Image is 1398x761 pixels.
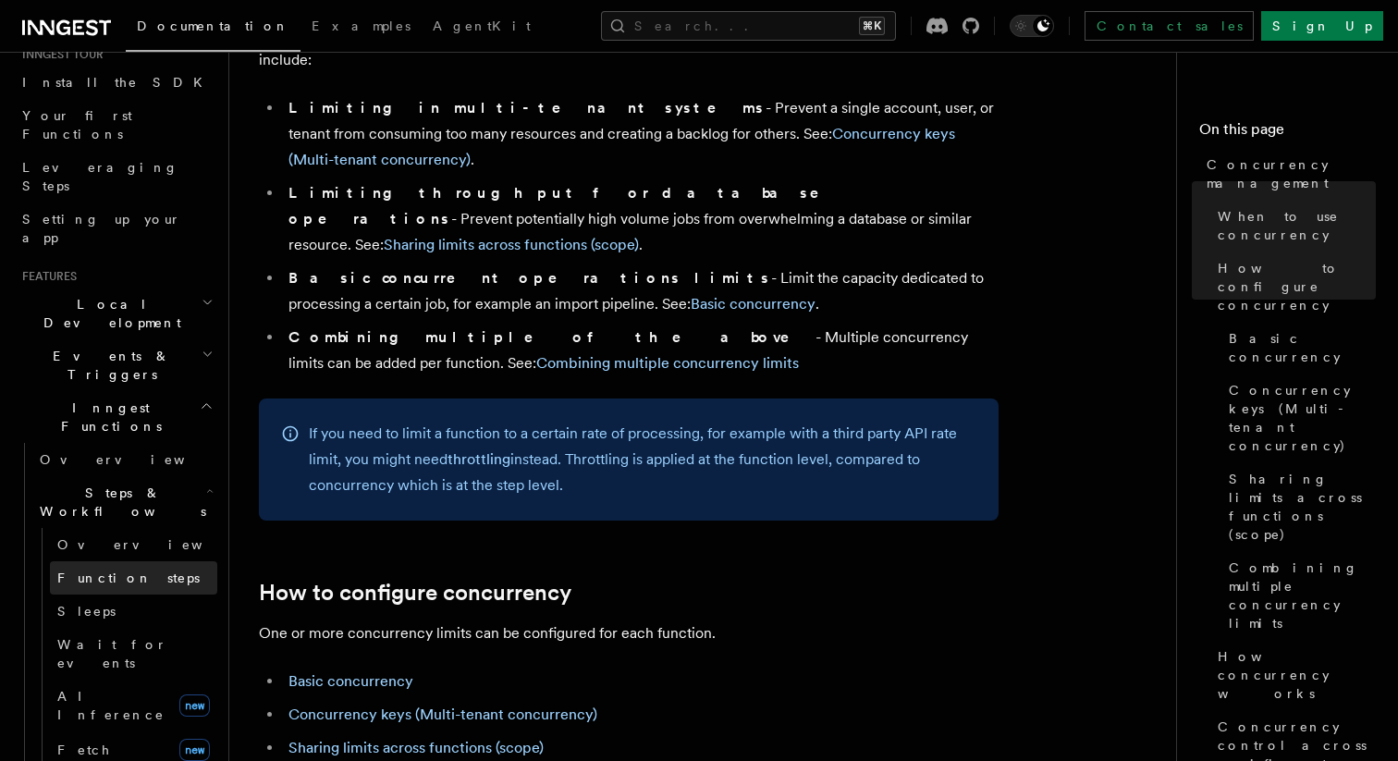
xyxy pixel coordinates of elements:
kbd: ⌘K [859,17,885,35]
a: Combining multiple concurrency limits [536,354,799,372]
span: Sleeps [57,604,116,619]
a: Sleeps [50,595,217,628]
a: Leveraging Steps [15,151,217,203]
a: Concurrency keys (Multi-tenant concurrency) [288,706,597,723]
strong: Combining multiple of the above [288,328,815,346]
a: Function steps [50,561,217,595]
span: Sharing limits across functions (scope) [1229,470,1376,544]
span: Local Development [15,295,202,332]
a: Basic concurrency [288,672,413,690]
a: How to configure concurrency [1210,252,1376,322]
a: Concurrency keys (Multi-tenant concurrency) [1221,374,1376,462]
a: Setting up your app [15,203,217,254]
button: Events & Triggers [15,339,217,391]
button: Inngest Functions [15,391,217,443]
a: How to configure concurrency [259,580,571,606]
span: new [179,739,210,761]
a: Sharing limits across functions (scope) [288,739,544,756]
strong: Limiting throughput for database operations [288,184,845,227]
span: Overview [57,537,248,552]
span: Your first Functions [22,108,132,141]
span: Combining multiple concurrency limits [1229,558,1376,632]
span: Concurrency keys (Multi-tenant concurrency) [1229,381,1376,455]
a: Overview [32,443,217,476]
span: Function steps [57,571,200,585]
span: Fetch [57,743,111,757]
a: Sharing limits across functions (scope) [1221,462,1376,551]
a: Basic concurrency [1221,322,1376,374]
span: Setting up your app [22,212,181,245]
span: new [179,694,210,717]
a: Sign Up [1261,11,1383,41]
span: Wait for events [57,637,167,670]
span: Basic concurrency [1229,329,1376,366]
span: Install the SDK [22,75,214,90]
a: AgentKit [422,6,542,50]
li: - Limit the capacity dedicated to processing a certain job, for example an import pipeline. See: . [283,265,999,317]
a: Sharing limits across functions (scope) [384,236,639,253]
button: Steps & Workflows [32,476,217,528]
button: Local Development [15,288,217,339]
a: Documentation [126,6,300,52]
span: Inngest tour [15,47,104,62]
button: Search...⌘K [601,11,896,41]
li: - Prevent a single account, user, or tenant from consuming too many resources and creating a back... [283,95,999,173]
a: Combining multiple concurrency limits [1221,551,1376,640]
span: Overview [40,452,230,467]
span: Events & Triggers [15,347,202,384]
a: Overview [50,528,217,561]
span: Documentation [137,18,289,33]
a: Basic concurrency [691,295,815,313]
p: One or more concurrency limits can be configured for each function. [259,620,999,646]
a: Examples [300,6,422,50]
span: Concurrency management [1207,155,1376,192]
a: Install the SDK [15,66,217,99]
span: How concurrency works [1218,647,1376,703]
li: - Multiple concurrency limits can be added per function. See: [283,325,999,376]
strong: Basic concurrent operations limits [288,269,771,287]
span: Steps & Workflows [32,484,206,521]
li: - Prevent potentially high volume jobs from overwhelming a database or similar resource. See: . [283,180,999,258]
a: throttling [448,450,510,468]
a: AI Inferencenew [50,680,217,731]
a: Your first Functions [15,99,217,151]
button: Toggle dark mode [1010,15,1054,37]
span: Features [15,269,77,284]
strong: Limiting in multi-tenant systems [288,99,766,117]
a: Wait for events [50,628,217,680]
span: Leveraging Steps [22,160,178,193]
a: Contact sales [1085,11,1254,41]
span: Inngest Functions [15,399,200,436]
span: Examples [312,18,411,33]
span: When to use concurrency [1218,207,1376,244]
h4: On this page [1199,118,1376,148]
a: Concurrency management [1199,148,1376,200]
span: How to configure concurrency [1218,259,1376,314]
a: How concurrency works [1210,640,1376,710]
span: AgentKit [433,18,531,33]
span: AI Inference [57,689,165,722]
p: If you need to limit a function to a certain rate of processing, for example with a third party A... [309,421,976,498]
a: When to use concurrency [1210,200,1376,252]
